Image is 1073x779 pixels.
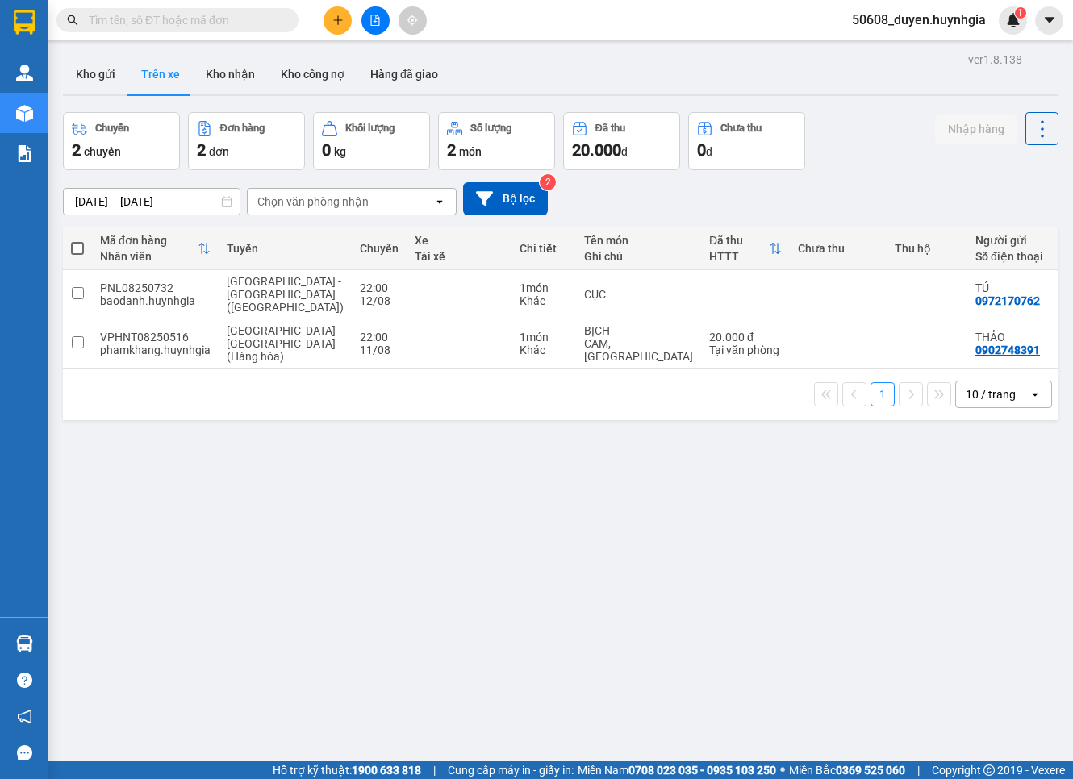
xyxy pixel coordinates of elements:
[415,234,503,247] div: Xe
[100,250,198,263] div: Nhân viên
[16,145,33,162] img: solution-icon
[324,6,352,35] button: plus
[100,344,211,356] div: phamkhang.huynhgia
[1042,13,1057,27] span: caret-down
[227,242,344,255] div: Tuyến
[357,55,451,94] button: Hàng đã giao
[197,140,206,160] span: 2
[459,145,482,158] span: món
[839,10,999,30] span: 50608_duyen.huynhgia
[100,331,211,344] div: VPHNT08250516
[520,281,568,294] div: 1 món
[17,673,32,688] span: question-circle
[470,123,511,134] div: Số lượng
[975,331,1048,344] div: THẢO
[448,761,574,779] span: Cung cấp máy in - giấy in:
[64,189,240,215] input: Select a date range.
[975,344,1040,356] div: 0902748391
[798,242,879,255] div: Chưa thu
[332,15,344,26] span: plus
[540,174,556,190] sup: 2
[100,294,211,307] div: baodanh.huynhgia
[227,275,344,314] span: [GEOGRAPHIC_DATA] - [GEOGRAPHIC_DATA] ([GEOGRAPHIC_DATA])
[584,288,693,301] div: CỤC
[360,344,399,356] div: 11/08
[563,112,680,170] button: Đã thu20.000đ
[415,250,503,263] div: Tài xế
[584,324,693,337] div: BỊCH
[360,281,399,294] div: 22:00
[975,294,1040,307] div: 0972170762
[84,145,121,158] span: chuyến
[16,105,33,122] img: warehouse-icon
[92,227,219,270] th: Toggle SortBy
[709,331,782,344] div: 20.000 đ
[1035,6,1063,35] button: caret-down
[334,145,346,158] span: kg
[871,382,895,406] button: 1
[935,115,1017,144] button: Nhập hàng
[399,6,427,35] button: aim
[917,761,920,779] span: |
[360,294,399,307] div: 12/08
[709,344,782,356] div: Tại văn phòng
[1029,388,1042,401] svg: open
[966,386,1016,402] div: 10 / trang
[578,761,776,779] span: Miền Nam
[345,123,395,134] div: Khối lượng
[789,761,905,779] span: Miền Bắc
[227,324,341,363] span: [GEOGRAPHIC_DATA] - [GEOGRAPHIC_DATA] (Hàng hóa)
[433,761,436,779] span: |
[628,764,776,777] strong: 0708 023 035 - 0935 103 250
[697,140,706,160] span: 0
[701,227,790,270] th: Toggle SortBy
[63,55,128,94] button: Kho gửi
[895,242,959,255] div: Thu hộ
[17,745,32,760] span: message
[706,145,712,158] span: đ
[407,15,418,26] span: aim
[16,65,33,81] img: warehouse-icon
[968,51,1022,69] div: ver 1.8.138
[688,112,805,170] button: Chưa thu0đ
[361,6,390,35] button: file-add
[188,112,305,170] button: Đơn hàng2đơn
[584,250,693,263] div: Ghi chú
[268,55,357,94] button: Kho công nợ
[572,140,621,160] span: 20.000
[313,112,430,170] button: Khối lượng0kg
[780,767,785,773] span: ⚪️
[360,331,399,344] div: 22:00
[1006,13,1021,27] img: icon-new-feature
[128,55,193,94] button: Trên xe
[1015,7,1026,19] sup: 1
[709,250,769,263] div: HTTT
[193,55,268,94] button: Kho nhận
[520,294,568,307] div: Khác
[89,11,279,29] input: Tìm tên, số ĐT hoặc mã đơn
[16,635,33,652] img: warehouse-icon
[17,709,32,724] span: notification
[209,145,229,158] span: đơn
[520,344,568,356] div: Khác
[520,331,568,344] div: 1 món
[72,140,81,160] span: 2
[983,764,995,776] span: copyright
[100,234,198,247] div: Mã đơn hàng
[709,234,769,247] div: Đã thu
[975,234,1048,247] div: Người gửi
[438,112,555,170] button: Số lượng2món
[463,182,548,215] button: Bộ lọc
[433,195,446,208] svg: open
[720,123,762,134] div: Chưa thu
[584,234,693,247] div: Tên món
[1017,7,1023,19] span: 1
[975,281,1048,294] div: TÚ
[14,10,35,35] img: logo-vxr
[836,764,905,777] strong: 0369 525 060
[220,123,265,134] div: Đơn hàng
[369,15,381,26] span: file-add
[584,337,693,363] div: CAM, ĐỨC
[520,242,568,255] div: Chi tiết
[67,15,78,26] span: search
